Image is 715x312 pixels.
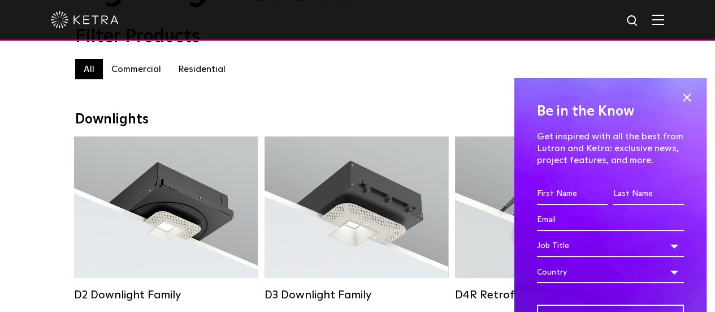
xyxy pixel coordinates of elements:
a: D2 Downlight Family Lumen Output:1200Colors:White / Black / Gloss Black / Silver / Bronze / Silve... [74,136,258,305]
img: search icon [626,14,640,28]
a: D4R Retrofit Downlight Lumen Output:800Colors:White / BlackBeam Angles:15° / 25° / 40° / 60°Watta... [455,136,639,305]
label: Commercial [103,59,170,79]
input: Email [537,210,684,231]
p: Get inspired with all the best from Lutron and Ketra: exclusive news, project features, and more. [537,131,684,166]
img: ketra-logo-2019-white [51,11,119,28]
label: Residential [170,59,234,79]
div: Downlights [75,112,640,128]
div: D4R Retrofit Downlight [455,288,639,302]
div: Job Title [537,236,684,257]
input: Last Name [613,183,684,205]
div: D2 Downlight Family [74,288,258,302]
a: D3 Downlight Family Lumen Output:700 / 900 / 1100Colors:White / Black / Silver / Bronze / Paintab... [265,136,448,305]
div: D3 Downlight Family [265,288,448,302]
input: First Name [537,183,608,205]
div: Country [537,262,684,283]
label: All [75,59,103,79]
img: Hamburger%20Nav.svg [652,14,664,25]
h4: Be in the Know [537,101,684,122]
